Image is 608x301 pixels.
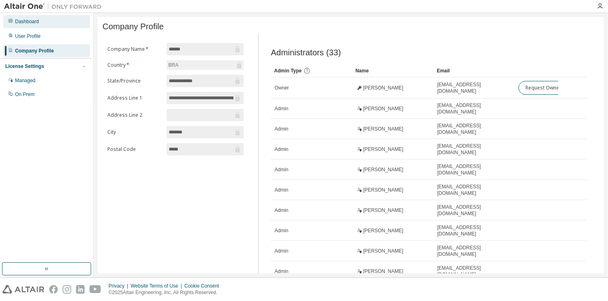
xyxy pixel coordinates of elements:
[363,227,403,234] span: [PERSON_NAME]
[2,285,44,294] img: altair_logo.svg
[437,81,511,94] span: [EMAIL_ADDRESS][DOMAIN_NAME]
[15,48,54,54] div: Company Profile
[275,248,288,254] span: Admin
[363,126,403,132] span: [PERSON_NAME]
[275,187,288,193] span: Admin
[5,63,44,70] div: License Settings
[437,204,511,217] span: [EMAIL_ADDRESS][DOMAIN_NAME]
[437,183,511,196] span: [EMAIL_ADDRESS][DOMAIN_NAME]
[437,122,511,135] span: [EMAIL_ADDRESS][DOMAIN_NAME]
[437,244,511,257] span: [EMAIL_ADDRESS][DOMAIN_NAME]
[107,46,162,52] label: Company Name
[437,265,511,278] span: [EMAIL_ADDRESS][DOMAIN_NAME]
[107,146,162,153] label: Postal Code
[355,64,430,77] div: Name
[15,18,39,25] div: Dashboard
[363,105,403,112] span: [PERSON_NAME]
[89,285,101,294] img: youtube.svg
[363,187,403,193] span: [PERSON_NAME]
[275,268,288,275] span: Admin
[107,112,162,118] label: Address Line 2
[4,2,106,11] img: Altair One
[167,61,180,70] div: BRA
[275,85,289,91] span: Owner
[275,227,288,234] span: Admin
[275,105,288,112] span: Admin
[437,102,511,115] span: [EMAIL_ADDRESS][DOMAIN_NAME]
[437,64,512,77] div: Email
[274,68,302,74] span: Admin Type
[275,146,288,153] span: Admin
[363,166,403,173] span: [PERSON_NAME]
[275,166,288,173] span: Admin
[363,85,403,91] span: [PERSON_NAME]
[109,283,131,289] div: Privacy
[102,22,164,31] span: Company Profile
[107,78,162,84] label: State/Province
[275,126,288,132] span: Admin
[167,60,244,70] div: BRA
[275,207,288,214] span: Admin
[107,95,162,101] label: Address Line 1
[107,129,162,135] label: City
[363,146,403,153] span: [PERSON_NAME]
[15,91,35,98] div: On Prem
[15,33,41,39] div: User Profile
[109,289,224,296] p: © 2025 Altair Engineering, Inc. All Rights Reserved.
[131,283,184,289] div: Website Terms of Use
[15,77,35,84] div: Managed
[437,143,511,156] span: [EMAIL_ADDRESS][DOMAIN_NAME]
[363,268,403,275] span: [PERSON_NAME]
[49,285,58,294] img: facebook.svg
[107,62,162,68] label: Country
[271,48,341,57] span: Administrators (33)
[437,224,511,237] span: [EMAIL_ADDRESS][DOMAIN_NAME]
[184,283,224,289] div: Cookie Consent
[63,285,71,294] img: instagram.svg
[363,207,403,214] span: [PERSON_NAME]
[363,248,403,254] span: [PERSON_NAME]
[519,81,587,95] button: Request Owner Change
[76,285,85,294] img: linkedin.svg
[437,163,511,176] span: [EMAIL_ADDRESS][DOMAIN_NAME]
